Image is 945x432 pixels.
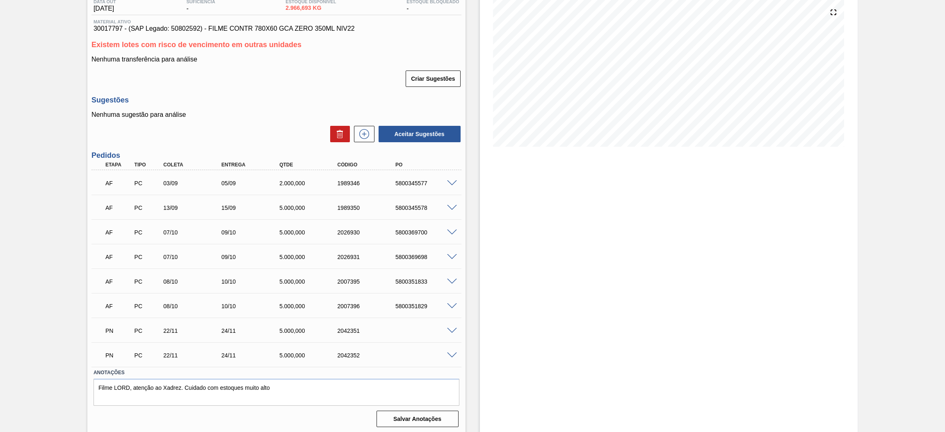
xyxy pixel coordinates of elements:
div: 5.000,000 [277,205,343,211]
div: 09/10/2025 [219,254,285,260]
div: 1989346 [336,180,402,186]
div: 10/10/2025 [219,278,285,285]
div: Aguardando Faturamento [103,248,135,266]
div: 5.000,000 [277,229,343,236]
div: 2007396 [336,303,402,309]
p: AF [105,205,132,211]
div: Pedido de Compra [132,229,164,236]
div: 5800351829 [393,303,459,309]
div: 03/09/2025 [161,180,227,186]
div: Entrega [219,162,285,168]
div: 5800345577 [393,180,459,186]
div: 2026930 [336,229,402,236]
div: 5.000,000 [277,254,343,260]
span: [DATE] [94,5,116,12]
div: 24/11/2025 [219,352,285,359]
div: Aguardando Faturamento [103,297,135,315]
button: Aceitar Sugestões [379,126,461,142]
p: AF [105,229,132,236]
div: Pedido de Compra [132,352,164,359]
p: PN [105,352,132,359]
p: AF [105,278,132,285]
div: 24/11/2025 [219,327,285,334]
div: 07/10/2025 [161,254,227,260]
div: Aguardando Faturamento [103,223,135,241]
div: 2007395 [336,278,402,285]
div: Aceitar Sugestões [374,125,461,143]
button: Criar Sugestões [406,70,460,87]
div: 5800369698 [393,254,459,260]
div: Pedido de Compra [132,254,164,260]
div: Excluir Sugestões [326,126,350,142]
div: Pedido de Compra [132,205,164,211]
h3: Pedidos [91,151,461,160]
span: Existem lotes com risco de vencimento em outras unidades [91,41,301,49]
div: Pedido de Compra [132,180,164,186]
div: Pedido de Compra [132,278,164,285]
div: Aguardando Faturamento [103,273,135,291]
div: Nova sugestão [350,126,374,142]
div: 22/11/2025 [161,352,227,359]
span: 30017797 - (SAP Legado: 50802592) - FILME CONTR 780X60 GCA ZERO 350ML NIV22 [94,25,459,32]
div: Pedido de Compra [132,303,164,309]
div: 08/10/2025 [161,303,227,309]
p: Nenhuma sugestão para análise [91,111,461,118]
div: 07/10/2025 [161,229,227,236]
div: 22/11/2025 [161,327,227,334]
p: AF [105,180,132,186]
div: Aguardando Faturamento [103,199,135,217]
div: 2042352 [336,352,402,359]
div: 5800369700 [393,229,459,236]
div: Criar Sugestões [406,70,461,88]
div: 05/09/2025 [219,180,285,186]
div: 13/09/2025 [161,205,227,211]
textarea: Filme LORD, atenção ao Xadrez. Cuidado com estoques muito alto [94,379,459,406]
div: 5800345578 [393,205,459,211]
div: 5.000,000 [277,352,343,359]
div: 5.000,000 [277,303,343,309]
div: Código [336,162,402,168]
div: Pedido em Negociação [103,322,135,340]
div: 2042351 [336,327,402,334]
div: 1989350 [336,205,402,211]
div: Aguardando Faturamento [103,174,135,192]
div: Qtde [277,162,343,168]
div: 15/09/2025 [219,205,285,211]
label: Anotações [94,367,459,379]
span: 2.966,693 KG [285,5,336,11]
div: Coleta [161,162,227,168]
p: AF [105,303,132,309]
h3: Sugestões [91,96,461,105]
div: 5800351833 [393,278,459,285]
div: 5.000,000 [277,278,343,285]
div: 5.000,000 [277,327,343,334]
span: Material ativo [94,19,459,24]
p: PN [105,327,132,334]
p: Nenhuma transferência para análise [91,56,461,63]
div: 10/10/2025 [219,303,285,309]
div: Pedido de Compra [132,327,164,334]
div: Etapa [103,162,135,168]
div: 09/10/2025 [219,229,285,236]
div: 2.000,000 [277,180,343,186]
p: AF [105,254,132,260]
div: Pedido em Negociação [103,346,135,364]
div: Tipo [132,162,164,168]
div: PO [393,162,459,168]
button: Salvar Anotações [377,411,459,427]
div: 08/10/2025 [161,278,227,285]
div: 2026931 [336,254,402,260]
